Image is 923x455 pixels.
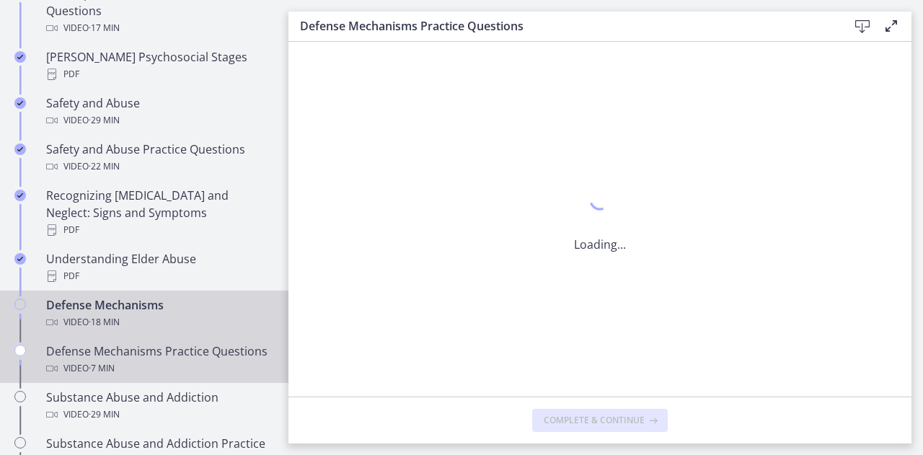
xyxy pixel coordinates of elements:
[46,343,271,377] div: Defense Mechanisms Practice Questions
[14,253,26,265] i: Completed
[46,221,271,239] div: PDF
[46,48,271,83] div: [PERSON_NAME] Psychosocial Stages
[46,314,271,331] div: Video
[14,143,26,155] i: Completed
[532,409,668,432] button: Complete & continue
[14,97,26,109] i: Completed
[89,406,120,423] span: · 29 min
[574,185,626,218] div: 1
[46,66,271,83] div: PDF
[46,406,271,423] div: Video
[46,94,271,129] div: Safety and Abuse
[46,389,271,423] div: Substance Abuse and Addiction
[14,190,26,201] i: Completed
[46,158,271,175] div: Video
[14,51,26,63] i: Completed
[574,236,626,253] p: Loading...
[46,187,271,239] div: Recognizing [MEDICAL_DATA] and Neglect: Signs and Symptoms
[46,360,271,377] div: Video
[46,250,271,285] div: Understanding Elder Abuse
[46,268,271,285] div: PDF
[89,314,120,331] span: · 18 min
[46,19,271,37] div: Video
[89,112,120,129] span: · 29 min
[300,17,825,35] h3: Defense Mechanisms Practice Questions
[46,141,271,175] div: Safety and Abuse Practice Questions
[46,296,271,331] div: Defense Mechanisms
[89,158,120,175] span: · 22 min
[89,360,115,377] span: · 7 min
[46,112,271,129] div: Video
[89,19,120,37] span: · 17 min
[544,415,645,426] span: Complete & continue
